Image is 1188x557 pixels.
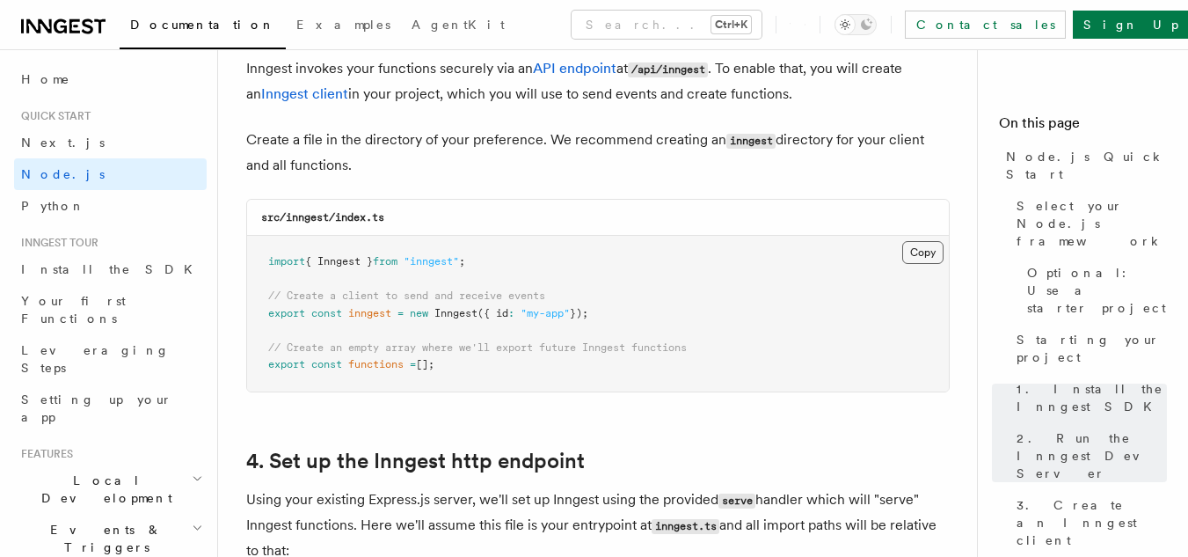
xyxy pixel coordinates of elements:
[261,85,348,102] a: Inngest client
[401,5,515,48] a: AgentKit
[268,341,687,354] span: // Create an empty array where we'll export future Inngest functions
[268,307,305,319] span: export
[21,70,70,88] span: Home
[1009,324,1167,373] a: Starting your project
[572,11,762,39] button: Search...Ctrl+K
[999,141,1167,190] a: Node.js Quick Start
[268,358,305,370] span: export
[1017,197,1167,250] span: Select your Node.js framework
[305,255,373,268] span: { Inngest }
[533,60,616,77] a: API endpoint
[21,136,105,150] span: Next.js
[1009,422,1167,489] a: 2. Run the Inngest Dev Server
[120,5,286,49] a: Documentation
[14,472,192,507] span: Local Development
[246,449,585,473] a: 4. Set up the Inngest http endpoint
[1017,380,1167,415] span: 1. Install the Inngest SDK
[459,255,465,268] span: ;
[14,384,207,433] a: Setting up your app
[14,465,207,514] button: Local Development
[1009,373,1167,422] a: 1. Install the Inngest SDK
[999,113,1167,141] h4: On this page
[718,494,755,509] code: serve
[434,307,477,319] span: Inngest
[1009,489,1167,556] a: 3. Create an Inngest client
[21,167,105,181] span: Node.js
[14,334,207,384] a: Leveraging Steps
[246,56,950,106] p: Inngest invokes your functions securely via an at . To enable that, you will create an in your pr...
[268,289,545,302] span: // Create a client to send and receive events
[508,307,514,319] span: :
[521,307,570,319] span: "my-app"
[348,358,404,370] span: functions
[397,307,404,319] span: =
[261,211,384,224] code: src/inngest/index.ts
[410,307,428,319] span: new
[14,63,207,95] a: Home
[1017,331,1167,366] span: Starting your project
[311,307,342,319] span: const
[570,307,588,319] span: });
[14,190,207,222] a: Python
[21,199,85,213] span: Python
[14,236,98,250] span: Inngest tour
[14,285,207,334] a: Your first Functions
[628,62,708,77] code: /api/inngest
[14,109,91,123] span: Quick start
[404,255,459,268] span: "inngest"
[21,392,172,424] span: Setting up your app
[652,519,719,534] code: inngest.ts
[130,18,275,32] span: Documentation
[905,11,1066,39] a: Contact sales
[286,5,401,48] a: Examples
[14,158,207,190] a: Node.js
[1027,264,1167,317] span: Optional: Use a starter project
[835,14,877,35] button: Toggle dark mode
[410,358,416,370] span: =
[14,447,73,461] span: Features
[1009,190,1167,257] a: Select your Node.js framework
[14,521,192,556] span: Events & Triggers
[412,18,505,32] span: AgentKit
[416,358,434,370] span: [];
[902,241,944,264] button: Copy
[477,307,508,319] span: ({ id
[373,255,397,268] span: from
[1006,148,1167,183] span: Node.js Quick Start
[14,127,207,158] a: Next.js
[311,358,342,370] span: const
[1017,429,1167,482] span: 2. Run the Inngest Dev Server
[296,18,390,32] span: Examples
[246,128,950,178] p: Create a file in the directory of your preference. We recommend creating an directory for your cl...
[21,294,126,326] span: Your first Functions
[1017,496,1167,549] span: 3. Create an Inngest client
[726,134,776,149] code: inngest
[711,16,751,33] kbd: Ctrl+K
[21,343,170,375] span: Leveraging Steps
[14,253,207,285] a: Install the SDK
[268,255,305,268] span: import
[348,307,391,319] span: inngest
[1020,257,1167,324] a: Optional: Use a starter project
[21,262,203,276] span: Install the SDK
